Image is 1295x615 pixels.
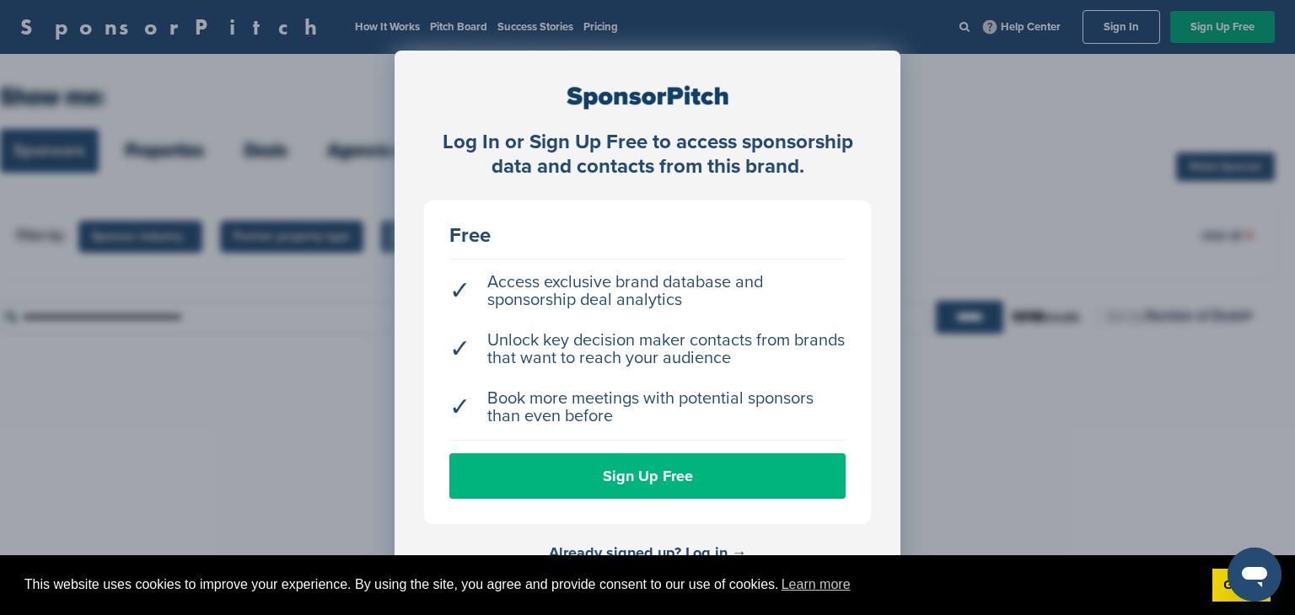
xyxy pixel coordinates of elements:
div: Free [449,226,846,246]
li: Access exclusive brand database and sponsorship deal analytics [449,265,846,318]
span: This website uses cookies to improve your experience. By using the site, you agree and provide co... [24,572,1199,597]
li: Book more meetings with potential sponsors than even before [449,382,846,434]
span: ✓ [449,282,470,300]
a: learn more about cookies [779,572,853,597]
a: Already signed up? Log in → [549,543,747,562]
span: ✓ [449,340,470,358]
a: Sign Up Free [449,453,846,499]
div: Log In or Sign Up Free to access sponsorship data and contacts from this brand. [424,131,871,179]
span: ✓ [449,398,470,416]
iframe: Button to launch messaging window [1228,548,1282,602]
a: dismiss cookie message [1212,569,1271,602]
li: Unlock key decision maker contacts from brands that want to reach your audience [449,324,846,376]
